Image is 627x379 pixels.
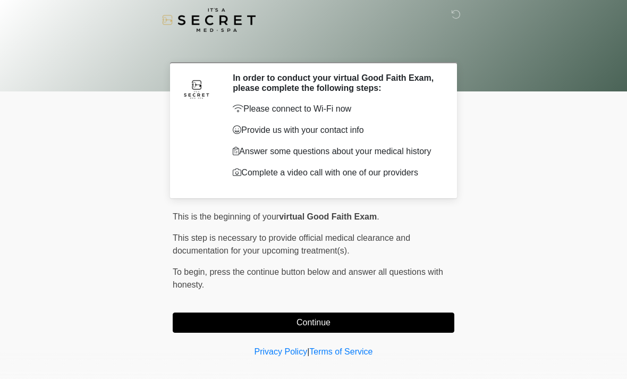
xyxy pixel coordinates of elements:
[233,145,438,158] p: Answer some questions about your medical history
[377,212,379,221] span: .
[233,103,438,115] p: Please connect to Wi-Fi now
[162,8,256,32] img: It's A Secret Med Spa Logo
[173,212,279,221] span: This is the beginning of your
[255,347,308,356] a: Privacy Policy
[173,267,209,276] span: To begin,
[233,166,438,179] p: Complete a video call with one of our providers
[233,124,438,137] p: Provide us with your contact info
[173,313,454,333] button: Continue
[309,347,372,356] a: Terms of Service
[165,38,462,58] h1: ‎ ‎
[307,347,309,356] a: |
[181,73,213,105] img: Agent Avatar
[279,212,377,221] strong: virtual Good Faith Exam
[233,73,438,93] h2: In order to conduct your virtual Good Faith Exam, please complete the following steps:
[173,267,443,289] span: press the continue button below and answer all questions with honesty.
[173,233,410,255] span: This step is necessary to provide official medical clearance and documentation for your upcoming ...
